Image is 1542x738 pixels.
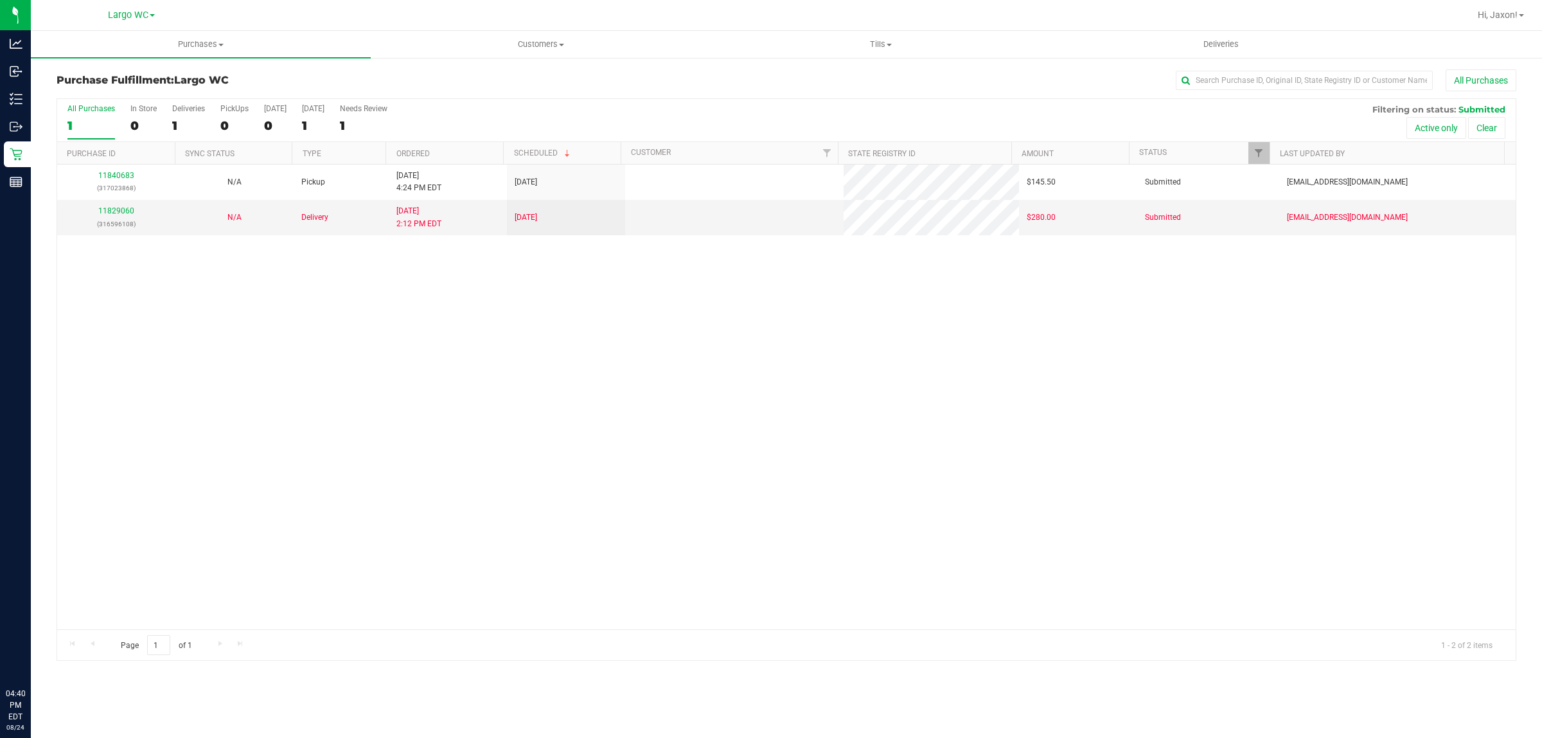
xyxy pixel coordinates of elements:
button: Clear [1468,117,1505,139]
span: [DATE] 2:12 PM EDT [396,205,441,230]
a: Amount [1022,149,1054,158]
span: Page of 1 [110,635,202,655]
span: Filtering on status: [1372,104,1456,114]
div: Deliveries [172,104,205,113]
div: PickUps [220,104,249,113]
a: Type [303,149,321,158]
button: N/A [227,176,242,188]
a: Purchase ID [67,149,116,158]
span: [DATE] [515,212,537,224]
a: Tills [711,31,1050,58]
a: Ordered [396,149,430,158]
span: [EMAIL_ADDRESS][DOMAIN_NAME] [1287,212,1408,224]
span: [DATE] [515,176,537,188]
a: 11829060 [98,206,134,215]
span: $145.50 [1027,176,1056,188]
a: Deliveries [1051,31,1391,58]
p: (316596108) [65,218,168,230]
span: 1 - 2 of 2 items [1431,635,1503,654]
p: 08/24 [6,723,25,732]
input: 1 [147,635,170,655]
span: Delivery [301,212,328,224]
span: [DATE] 4:24 PM EDT [396,170,441,194]
span: Customers [371,39,710,50]
span: Hi, Jaxon! [1478,10,1518,20]
span: Not Applicable [227,177,242,186]
div: 1 [340,118,387,133]
div: All Purchases [67,104,115,113]
span: Largo WC [108,10,148,21]
inline-svg: Inbound [10,65,22,78]
span: $280.00 [1027,212,1056,224]
span: Purchases [31,39,371,50]
button: All Purchases [1446,69,1516,91]
p: (317023868) [65,182,168,194]
a: Last Updated By [1280,149,1345,158]
span: Not Applicable [227,213,242,222]
span: Submitted [1145,176,1181,188]
div: 1 [172,118,205,133]
div: [DATE] [302,104,324,113]
input: Search Purchase ID, Original ID, State Registry ID or Customer Name... [1176,71,1433,90]
div: 1 [67,118,115,133]
a: Customer [631,148,671,157]
iframe: Resource center [13,635,51,674]
button: N/A [227,212,242,224]
a: Filter [816,142,837,164]
a: Filter [1248,142,1270,164]
a: Sync Status [185,149,235,158]
a: 11840683 [98,171,134,180]
div: 0 [220,118,249,133]
a: Status [1139,148,1167,157]
span: Deliveries [1186,39,1256,50]
span: Submitted [1458,104,1505,114]
div: [DATE] [264,104,287,113]
inline-svg: Outbound [10,120,22,133]
inline-svg: Analytics [10,37,22,50]
a: Purchases [31,31,371,58]
p: 04:40 PM EDT [6,688,25,723]
div: 0 [264,118,287,133]
span: [EMAIL_ADDRESS][DOMAIN_NAME] [1287,176,1408,188]
button: Active only [1406,117,1466,139]
inline-svg: Inventory [10,93,22,105]
a: State Registry ID [848,149,916,158]
span: Submitted [1145,212,1181,224]
div: In Store [130,104,157,113]
h3: Purchase Fulfillment: [57,75,543,86]
span: Largo WC [174,74,229,86]
div: 1 [302,118,324,133]
span: Tills [711,39,1050,50]
a: Customers [371,31,711,58]
a: Scheduled [514,148,572,157]
inline-svg: Retail [10,148,22,161]
span: Pickup [301,176,325,188]
div: Needs Review [340,104,387,113]
div: 0 [130,118,157,133]
inline-svg: Reports [10,175,22,188]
